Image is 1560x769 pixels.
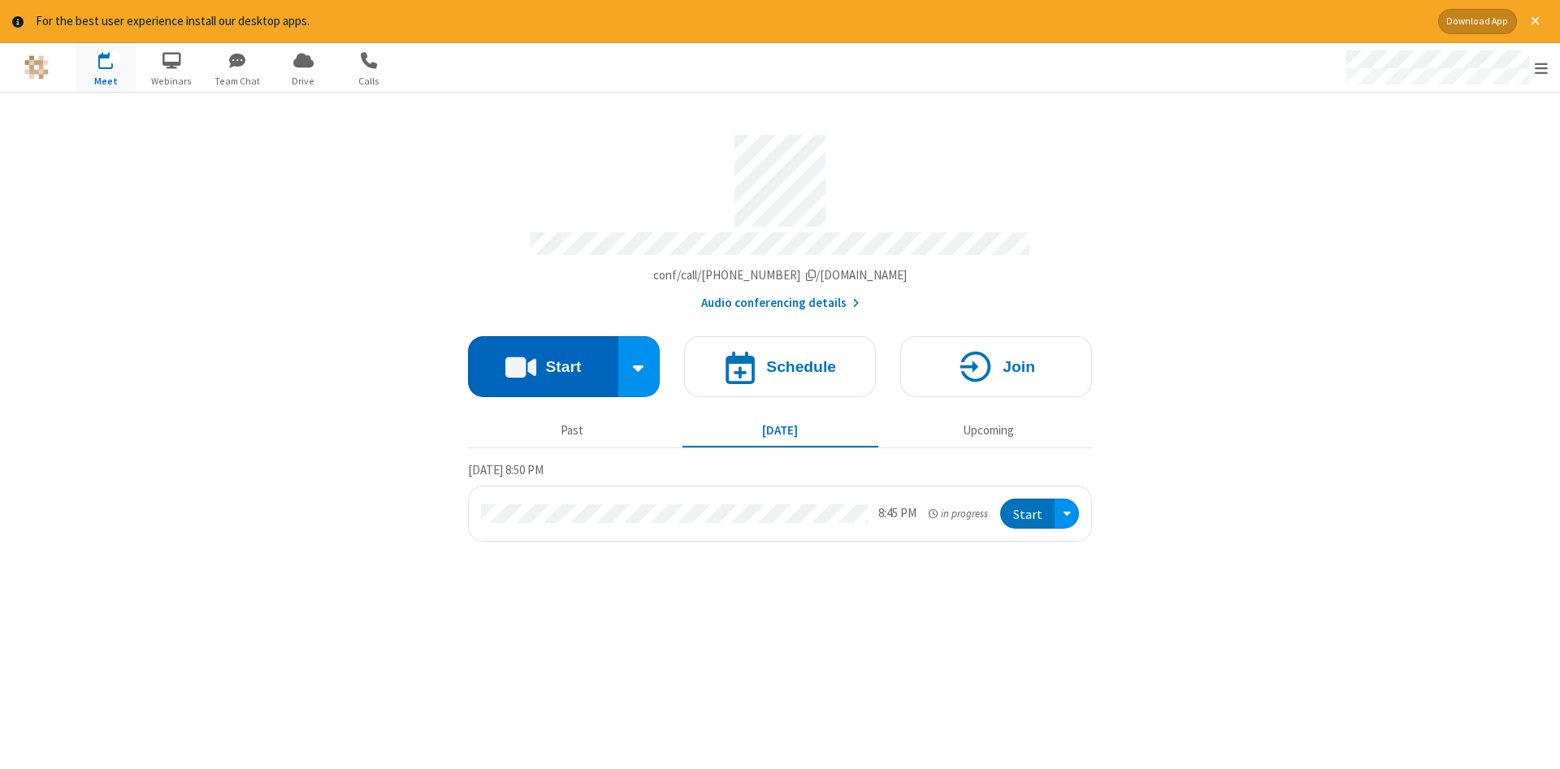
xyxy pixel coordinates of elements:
[24,55,49,80] img: QA Selenium DO NOT DELETE OR CHANGE
[207,74,268,89] span: Team Chat
[653,267,908,283] span: Copy my meeting room link
[6,43,67,92] button: Logo
[1055,499,1079,529] div: Open menu
[1523,9,1548,34] button: Close alert
[1003,359,1035,374] h4: Join
[618,336,661,397] div: Start conference options
[1000,499,1055,529] button: Start
[76,74,136,89] span: Meet
[1331,43,1560,92] div: Open menu
[682,416,878,447] button: [DATE]
[766,359,836,374] h4: Schedule
[684,336,876,397] button: Schedule
[339,74,400,89] span: Calls
[474,416,670,447] button: Past
[110,52,120,64] div: 1
[878,504,916,523] div: 8:45 PM
[701,294,860,313] button: Audio conferencing details
[468,336,618,397] button: Start
[468,462,544,477] span: [DATE] 8:50 PM
[545,359,581,374] h4: Start
[273,74,334,89] span: Drive
[1438,9,1517,34] button: Download App
[468,123,1092,312] section: Account details
[468,460,1092,542] section: Today's Meetings
[929,506,988,521] em: in progress
[890,416,1086,447] button: Upcoming
[653,266,908,285] button: Copy my meeting room linkCopy my meeting room link
[900,336,1092,397] button: Join
[36,12,1426,31] div: For the best user experience install our desktop apps.
[141,74,202,89] span: Webinars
